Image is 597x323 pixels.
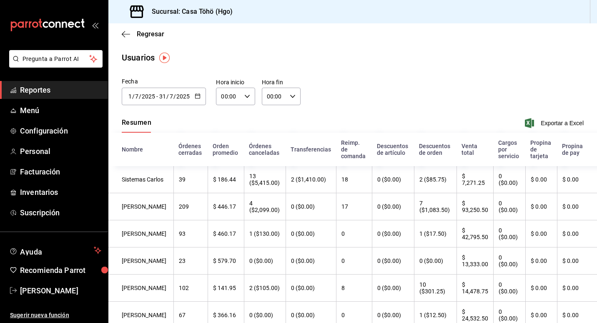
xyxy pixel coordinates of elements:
[92,22,98,28] button: open_drawer_menu
[286,166,336,193] th: 2 ($1,410.00)
[525,247,557,275] th: $ 0.00
[244,166,286,193] th: 13 ($5,415.00)
[173,220,208,247] th: 93
[122,77,206,86] div: Fecha
[20,187,101,198] span: Inventarios
[336,275,372,302] th: 8
[10,311,101,320] span: Sugerir nueva función
[557,193,597,220] th: $ 0.00
[493,166,525,193] th: 0 ($0.00)
[372,275,414,302] th: 0 ($0.00)
[108,133,173,166] th: Nombre
[414,193,456,220] th: 7 ($1,083.50)
[457,220,493,247] th: $ 42,795.50
[336,133,372,166] th: Reimp. de comanda
[122,119,151,133] div: navigation tabs
[457,275,493,302] th: $ 14,478.75
[336,220,372,247] th: 0
[244,193,286,220] th: 4 ($2,099.00)
[20,166,101,177] span: Facturación
[493,193,525,220] th: 0 ($0.00)
[493,133,525,166] th: Cargos por servicio
[414,247,456,275] th: 0 ($0.00)
[139,93,141,100] span: /
[159,53,170,63] button: Tooltip marker
[169,93,173,100] input: Month
[216,79,255,85] label: Hora inicio
[156,93,158,100] span: -
[137,30,164,38] span: Regresar
[20,265,101,276] span: Recomienda Parrot
[132,93,135,100] span: /
[173,275,208,302] th: 102
[20,245,90,255] span: Ayuda
[20,207,101,218] span: Suscripción
[372,220,414,247] th: 0 ($0.00)
[527,118,584,128] button: Exportar a Excel
[493,247,525,275] th: 0 ($0.00)
[372,166,414,193] th: 0 ($0.00)
[493,220,525,247] th: 0 ($0.00)
[208,220,244,247] th: $ 460.17
[135,93,139,100] input: Month
[557,133,597,166] th: Propina de pay
[244,220,286,247] th: 1 ($130.00)
[557,247,597,275] th: $ 0.00
[23,55,90,63] span: Pregunta a Parrot AI
[6,61,103,69] a: Pregunta a Parrot AI
[372,193,414,220] th: 0 ($0.00)
[128,93,132,100] input: Day
[108,247,173,275] th: [PERSON_NAME]
[173,93,176,100] span: /
[262,79,301,85] label: Hora fin
[20,84,101,96] span: Reportes
[414,133,456,166] th: Descuentos de orden
[457,247,493,275] th: $ 13,333.00
[208,166,244,193] th: $ 186.44
[286,275,336,302] th: 0 ($0.00)
[173,193,208,220] th: 209
[372,247,414,275] th: 0 ($0.00)
[208,247,244,275] th: $ 579.70
[336,193,372,220] th: 17
[166,93,169,100] span: /
[20,105,101,116] span: Menú
[173,247,208,275] th: 23
[122,51,155,64] div: Usuarios
[173,166,208,193] th: 39
[108,166,173,193] th: Sistemas Carlos
[557,275,597,302] th: $ 0.00
[457,193,493,220] th: $ 93,250.50
[493,275,525,302] th: 0 ($0.00)
[525,166,557,193] th: $ 0.00
[108,220,173,247] th: [PERSON_NAME]
[286,247,336,275] th: 0 ($0.00)
[414,166,456,193] th: 2 ($85.75)
[336,247,372,275] th: 0
[414,275,456,302] th: 10 ($301.25)
[122,30,164,38] button: Regresar
[20,125,101,136] span: Configuración
[108,193,173,220] th: [PERSON_NAME]
[525,133,557,166] th: Propina de tarjeta
[525,220,557,247] th: $ 0.00
[557,220,597,247] th: $ 0.00
[286,193,336,220] th: 0 ($0.00)
[173,133,208,166] th: Órdenes cerradas
[208,193,244,220] th: $ 446.17
[244,133,286,166] th: Órdenes canceladas
[336,166,372,193] th: 18
[208,133,244,166] th: Orden promedio
[525,275,557,302] th: $ 0.00
[141,93,156,100] input: Year
[457,166,493,193] th: $ 7,271.25
[372,133,414,166] th: Descuentos de artículo
[20,146,101,157] span: Personal
[457,133,493,166] th: Venta total
[525,193,557,220] th: $ 0.00
[557,166,597,193] th: $ 0.00
[244,247,286,275] th: 0 ($0.00)
[286,220,336,247] th: 0 ($0.00)
[159,93,166,100] input: Day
